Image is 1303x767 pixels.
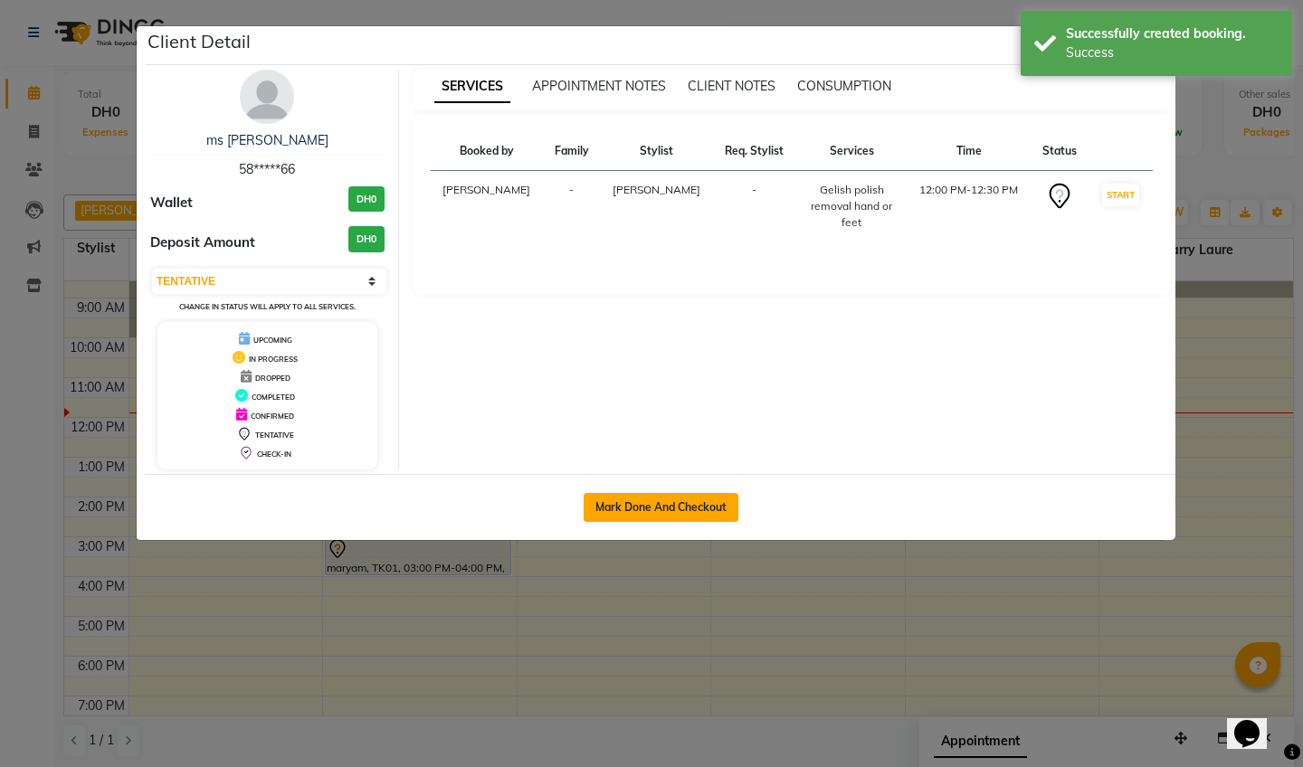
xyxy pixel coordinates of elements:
span: UPCOMING [253,336,292,345]
span: [PERSON_NAME] [613,183,700,196]
td: - [543,171,601,242]
span: CLIENT NOTES [688,78,775,94]
td: [PERSON_NAME] [431,171,543,242]
td: - [713,171,795,242]
button: Mark Done And Checkout [584,493,738,522]
th: Family [543,132,601,171]
h3: DH0 [348,226,385,252]
span: COMPLETED [252,393,295,402]
span: TENTATIVE [255,431,294,440]
h3: DH0 [348,186,385,213]
h5: Client Detail [147,28,251,55]
span: SERVICES [434,71,510,103]
th: Stylist [601,132,713,171]
th: Req. Stylist [713,132,795,171]
span: DROPPED [255,374,290,383]
span: CONSUMPTION [797,78,891,94]
th: Time [908,132,1032,171]
small: Change in status will apply to all services. [179,302,356,311]
span: Wallet [150,193,193,213]
iframe: chat widget [1227,695,1285,749]
div: Gelish polish removal hand or feet [806,182,896,231]
span: Deposit Amount [150,232,255,253]
a: ms [PERSON_NAME] [206,132,328,148]
span: IN PROGRESS [249,355,298,364]
div: Successfully created booking. [1066,24,1279,43]
td: 12:00 PM-12:30 PM [908,171,1032,242]
th: Status [1031,132,1089,171]
th: Booked by [431,132,543,171]
div: Success [1066,43,1279,62]
img: avatar [240,70,294,124]
span: APPOINTMENT NOTES [532,78,666,94]
th: Services [795,132,907,171]
span: CHECK-IN [257,450,291,459]
span: CONFIRMED [251,412,294,421]
button: START [1102,184,1139,206]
